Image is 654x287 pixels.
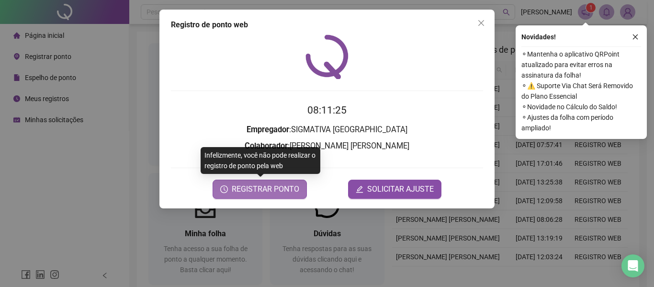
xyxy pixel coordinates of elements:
button: Close [474,15,489,31]
span: close [632,34,639,40]
span: close [477,19,485,27]
strong: Empregador [247,125,289,134]
span: ⚬ Ajustes da folha com período ampliado! [521,112,641,133]
div: Infelizmente, você não pode realizar o registro de ponto pela web [201,147,320,174]
span: ⚬ Novidade no Cálculo do Saldo! [521,102,641,112]
span: edit [356,185,363,193]
span: clock-circle [220,185,228,193]
span: ⚬ Mantenha o aplicativo QRPoint atualizado para evitar erros na assinatura da folha! [521,49,641,80]
img: QRPoint [305,34,349,79]
span: SOLICITAR AJUSTE [367,184,434,195]
time: 08:11:25 [307,104,347,116]
h3: : SIGMATIVA [GEOGRAPHIC_DATA] [171,124,483,136]
div: Registro de ponto web [171,19,483,31]
button: editSOLICITAR AJUSTE [348,180,441,199]
h3: : [PERSON_NAME] [PERSON_NAME] [171,140,483,152]
div: Open Intercom Messenger [621,254,644,277]
span: Novidades ! [521,32,556,42]
strong: Colaborador [245,141,288,150]
span: ⚬ ⚠️ Suporte Via Chat Será Removido do Plano Essencial [521,80,641,102]
button: REGISTRAR PONTO [213,180,307,199]
span: REGISTRAR PONTO [232,184,299,195]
